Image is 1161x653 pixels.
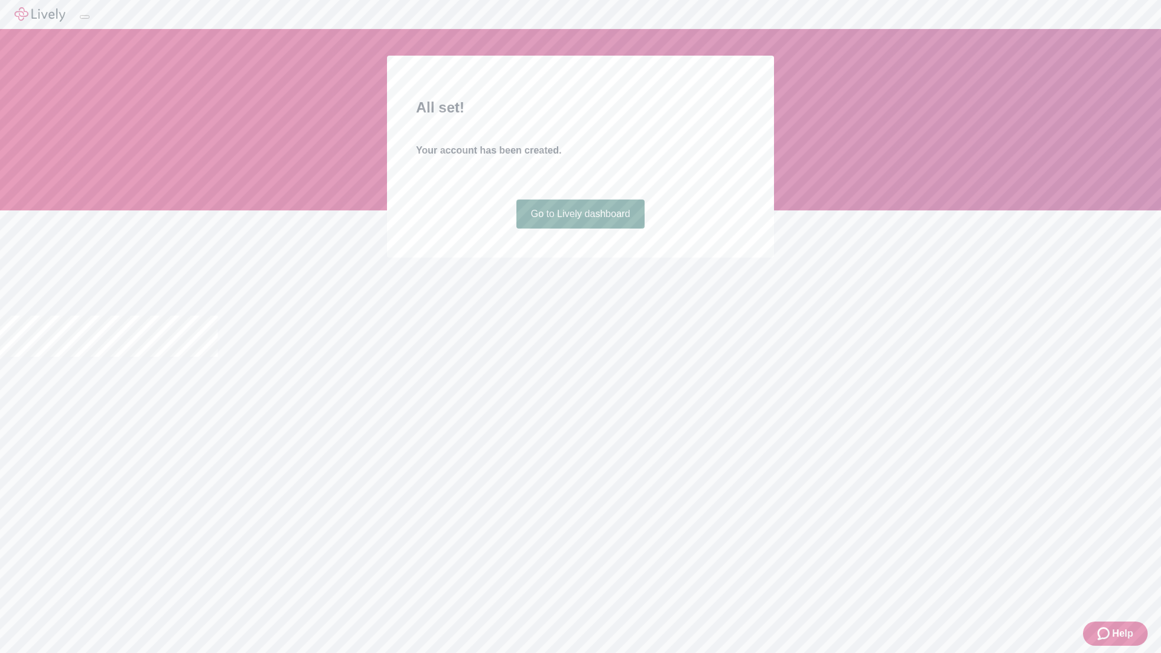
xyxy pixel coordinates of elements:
[516,200,645,229] a: Go to Lively dashboard
[416,97,745,119] h2: All set!
[416,143,745,158] h4: Your account has been created.
[1083,622,1148,646] button: Zendesk support iconHelp
[1098,626,1112,641] svg: Zendesk support icon
[15,7,65,22] img: Lively
[80,15,89,19] button: Log out
[1112,626,1133,641] span: Help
